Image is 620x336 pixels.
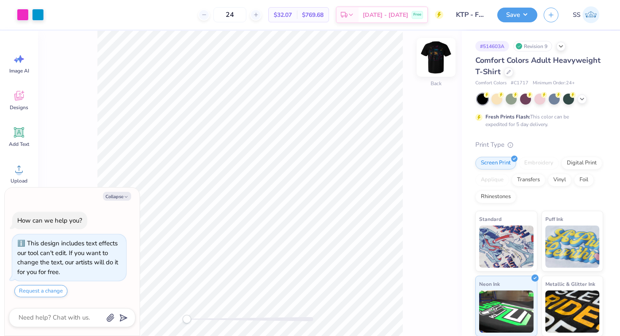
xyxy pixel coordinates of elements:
button: Request a change [14,285,67,297]
img: Saima Shariff [582,6,599,23]
input: Untitled Design [450,6,491,23]
img: Neon Ink [479,290,534,333]
span: Comfort Colors Adult Heavyweight T-Shirt [475,55,601,77]
span: Image AI [9,67,29,74]
div: How can we help you? [17,216,82,225]
div: Print Type [475,140,603,150]
span: Comfort Colors [475,80,507,87]
button: Collapse [103,192,131,201]
input: – – [213,7,246,22]
span: # C1717 [511,80,528,87]
div: Transfers [512,174,545,186]
a: SS [569,6,603,23]
div: Screen Print [475,157,516,169]
span: Neon Ink [479,280,500,288]
span: Puff Ink [545,215,563,223]
span: Minimum Order: 24 + [533,80,575,87]
div: Embroidery [519,157,559,169]
span: $32.07 [274,11,292,19]
div: Applique [475,174,509,186]
span: Metallic & Glitter Ink [545,280,595,288]
div: This design includes text effects our tool can't edit. If you want to change the text, our artist... [17,239,118,276]
span: Free [413,12,421,18]
img: Metallic & Glitter Ink [545,290,600,333]
button: Save [497,8,537,22]
strong: Fresh Prints Flash: [485,113,530,120]
span: SS [573,10,580,20]
span: $769.68 [302,11,323,19]
div: Digital Print [561,157,602,169]
span: Designs [10,104,28,111]
img: Standard [479,226,534,268]
img: Puff Ink [545,226,600,268]
img: Back [419,40,453,74]
span: Add Text [9,141,29,148]
span: Standard [479,215,501,223]
div: Vinyl [548,174,571,186]
div: Back [431,80,442,87]
div: This color can be expedited for 5 day delivery. [485,113,589,128]
div: Accessibility label [183,315,191,323]
span: Upload [11,177,27,184]
div: Rhinestones [475,191,516,203]
div: # 514603A [475,41,509,51]
div: Foil [574,174,594,186]
div: Revision 9 [513,41,552,51]
span: [DATE] - [DATE] [363,11,408,19]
